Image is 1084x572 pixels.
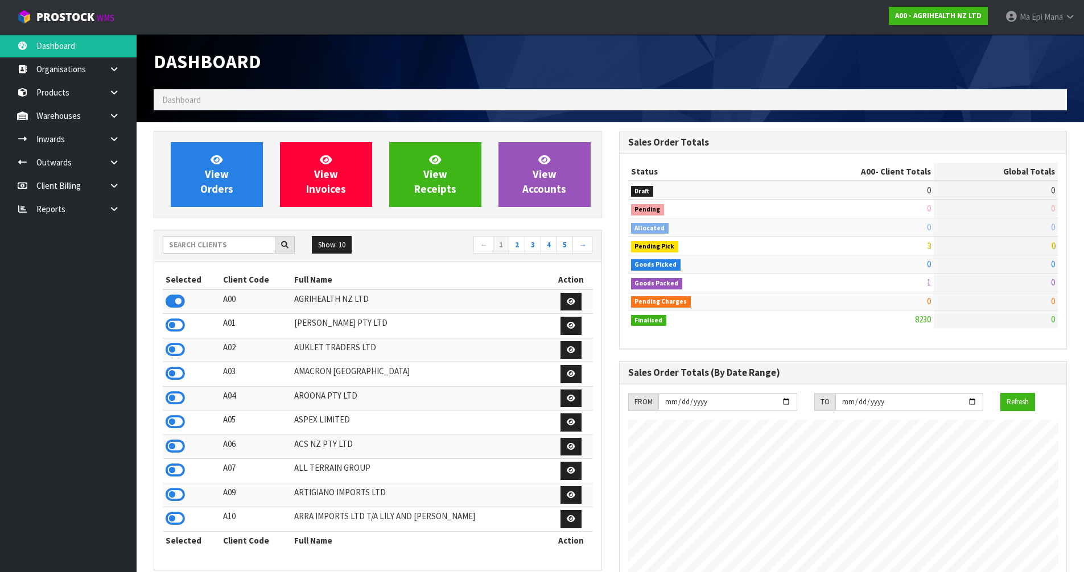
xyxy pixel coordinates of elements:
[895,11,982,20] strong: A00 - AGRIHEALTH NZ LTD
[927,277,931,288] span: 1
[312,236,352,254] button: Show: 10
[291,434,549,459] td: ACS NZ PTY LTD
[631,296,691,308] span: Pending Charges
[522,153,566,196] span: View Accounts
[572,236,592,254] a: →
[154,49,261,73] span: Dashboard
[770,163,934,181] th: - Client Totals
[163,531,220,549] th: Selected
[220,411,292,435] td: A05
[1051,185,1055,196] span: 0
[889,7,988,25] a: A00 - AGRIHEALTH NZ LTD
[1000,393,1035,411] button: Refresh
[389,142,481,207] a: ViewReceipts
[1044,11,1063,22] span: Mana
[200,153,233,196] span: View Orders
[220,362,292,387] td: A03
[628,163,770,181] th: Status
[915,314,931,325] span: 8230
[631,204,665,215] span: Pending
[628,137,1058,148] h3: Sales Order Totals
[1051,296,1055,306] span: 0
[291,531,549,549] th: Full Name
[473,236,493,254] a: ←
[631,186,654,197] span: Draft
[934,163,1058,181] th: Global Totals
[220,531,292,549] th: Client Code
[814,393,835,411] div: TO
[414,153,456,196] span: View Receipts
[163,271,220,289] th: Selected
[291,411,549,435] td: ASPEX LIMITED
[36,10,94,24] span: ProStock
[291,338,549,362] td: AUKLET TRADERS LTD
[220,507,292,532] td: A10
[631,315,667,326] span: Finalised
[280,142,372,207] a: ViewInvoices
[291,271,549,289] th: Full Name
[162,94,201,105] span: Dashboard
[1051,203,1055,214] span: 0
[927,240,931,251] span: 3
[97,13,114,23] small: WMS
[493,236,509,254] a: 1
[220,289,292,314] td: A00
[927,203,931,214] span: 0
[1051,240,1055,251] span: 0
[220,271,292,289] th: Client Code
[306,153,346,196] span: View Invoices
[291,289,549,314] td: AGRIHEALTH NZ LTD
[291,459,549,483] td: ALL TERRAIN GROUP
[220,483,292,507] td: A09
[927,185,931,196] span: 0
[163,236,275,254] input: Search clients
[220,459,292,483] td: A07
[631,223,669,234] span: Allocated
[628,393,658,411] div: FROM
[171,142,263,207] a: ViewOrders
[291,362,549,387] td: AMACRON [GEOGRAPHIC_DATA]
[386,236,593,256] nav: Page navigation
[498,142,591,207] a: ViewAccounts
[541,236,557,254] a: 4
[1020,11,1042,22] span: Ma Epi
[861,166,875,177] span: A00
[550,531,593,549] th: Action
[525,236,541,254] a: 3
[220,434,292,459] td: A06
[557,236,573,254] a: 5
[220,338,292,362] td: A02
[550,271,593,289] th: Action
[1051,277,1055,288] span: 0
[291,314,549,338] td: [PERSON_NAME] PTY LTD
[220,386,292,411] td: A04
[631,259,681,271] span: Goods Picked
[927,222,931,233] span: 0
[628,367,1058,378] h3: Sales Order Totals (By Date Range)
[927,296,931,306] span: 0
[291,386,549,411] td: AROONA PTY LTD
[1051,259,1055,270] span: 0
[927,259,931,270] span: 0
[1051,222,1055,233] span: 0
[17,10,31,24] img: cube-alt.png
[631,278,683,289] span: Goods Packed
[220,314,292,338] td: A01
[291,483,549,507] td: ARTIGIANO IMPORTS LTD
[1051,314,1055,325] span: 0
[509,236,525,254] a: 2
[631,241,679,252] span: Pending Pick
[291,507,549,532] td: ARRA IMPORTS LTD T/A LILY AND [PERSON_NAME]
